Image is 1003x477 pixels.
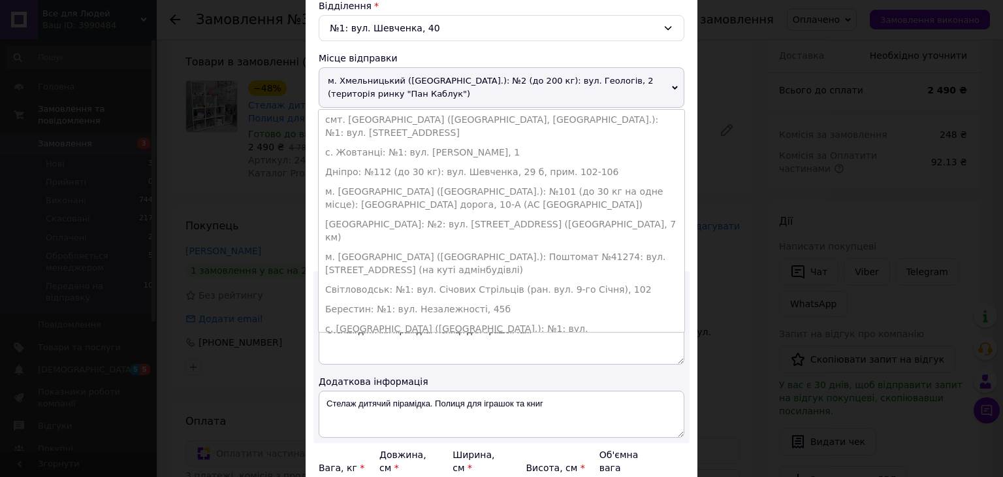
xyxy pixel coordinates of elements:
label: Ширина, см [453,450,494,473]
li: с. [GEOGRAPHIC_DATA] ([GEOGRAPHIC_DATA].): №1: вул. [STREET_ADDRESS] [319,319,684,352]
span: Місце відправки [319,53,398,63]
span: м. Хмельницький ([GEOGRAPHIC_DATA].): №2 (до 200 кг): вул. Геологів, 2 (територія ринку "Пан Кабл... [319,67,684,108]
li: Світловодськ: №1: вул. Січових Стрільців (ран. вул. 9-го Січня), 102 [319,280,684,299]
li: м. [GEOGRAPHIC_DATA] ([GEOGRAPHIC_DATA].): №101 (до 30 кг на одне місце): [GEOGRAPHIC_DATA] дорог... [319,182,684,214]
li: м. [GEOGRAPHIC_DATA] ([GEOGRAPHIC_DATA].): Поштомат №41274: вул. [STREET_ADDRESS] (на куті адмінб... [319,247,684,280]
li: Берестин: №1: вул. Незалежності, 45б [319,299,684,319]
li: [GEOGRAPHIC_DATA]: №2: вул. [STREET_ADDRESS] ([GEOGRAPHIC_DATA], 7 км) [319,214,684,247]
li: смт. [GEOGRAPHIC_DATA] ([GEOGRAPHIC_DATA], [GEOGRAPHIC_DATA].): №1: вул. [STREET_ADDRESS] [319,110,684,142]
label: Висота, см [526,463,584,473]
div: Об'ємна вага [599,448,662,474]
textarea: Стелаж дитячий пірамідка. Полиця для іграшок та книг [319,391,684,438]
label: Вага, кг [319,463,364,473]
div: №1: вул. Шевченка, 40 [319,15,684,41]
li: Дніпро: №112 (до 30 кг): вул. Шевченка, 29 б, прим. 102-106 [319,162,684,182]
li: с. Жовтанці: №1: вул. [PERSON_NAME], 1 [319,142,684,162]
textarea: Стелаж дитячий пірамідка. Полиця для іграшок та... [319,318,684,365]
div: Додаткова інформація [319,375,684,388]
label: Довжина, см [379,450,426,473]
